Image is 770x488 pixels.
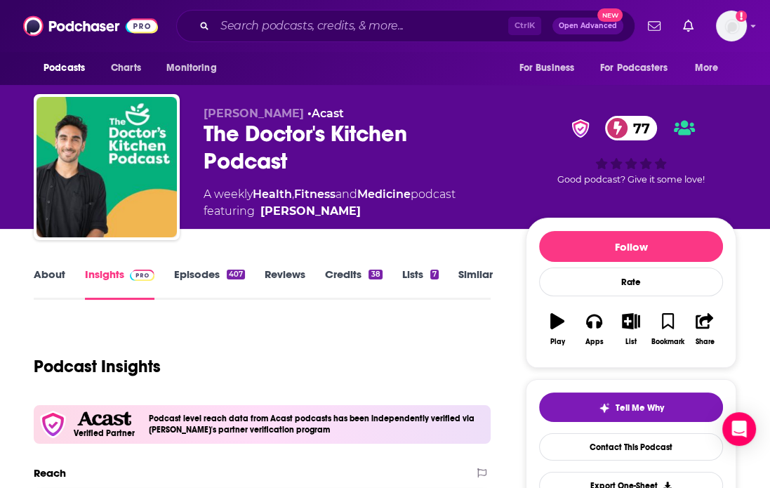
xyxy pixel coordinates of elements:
[591,55,688,81] button: open menu
[677,14,699,38] a: Show notifications dropdown
[430,270,439,279] div: 7
[625,338,637,346] div: List
[260,203,361,220] a: Dr. Rupy Aujla
[34,466,66,480] h2: Reach
[85,268,154,300] a: InsightsPodchaser Pro
[695,338,714,346] div: Share
[642,14,666,38] a: Show notifications dropdown
[736,11,747,22] svg: Add a profile image
[585,338,604,346] div: Apps
[559,22,617,29] span: Open Advanced
[357,187,411,201] a: Medicine
[336,187,357,201] span: and
[508,17,541,35] span: Ctrl K
[111,58,141,78] span: Charts
[227,270,245,279] div: 407
[539,433,723,461] a: Contact This Podcast
[605,116,657,140] a: 77
[526,107,736,194] div: verified Badge77Good podcast? Give it some love!
[458,268,493,300] a: Similar
[77,411,131,426] img: Acast
[157,55,234,81] button: open menu
[166,58,216,78] span: Monitoring
[695,58,719,78] span: More
[552,18,623,34] button: Open AdvancedNew
[716,11,747,41] span: Logged in as Ashley_Beenen
[74,429,135,437] h5: Verified Partner
[292,187,294,201] span: ,
[204,203,456,220] span: featuring
[716,11,747,41] button: Show profile menu
[576,304,612,355] button: Apps
[539,304,576,355] button: Play
[557,174,705,185] span: Good podcast? Give it some love!
[616,402,664,414] span: Tell Me Why
[509,55,592,81] button: open menu
[600,58,668,78] span: For Podcasters
[619,116,657,140] span: 77
[102,55,150,81] a: Charts
[44,58,85,78] span: Podcasts
[722,412,756,446] div: Open Intercom Messenger
[176,10,635,42] div: Search podcasts, credits, & more...
[599,402,610,414] img: tell me why sparkle
[23,13,158,39] img: Podchaser - Follow, Share and Rate Podcasts
[294,187,336,201] a: Fitness
[325,268,382,300] a: Credits38
[539,268,723,296] div: Rate
[369,270,382,279] div: 38
[34,268,65,300] a: About
[204,186,456,220] div: A weekly podcast
[312,107,344,120] a: Acast
[34,55,103,81] button: open menu
[265,268,305,300] a: Reviews
[597,8,623,22] span: New
[34,356,161,377] h1: Podcast Insights
[550,338,565,346] div: Play
[716,11,747,41] img: User Profile
[215,15,508,37] input: Search podcasts, credits, & more...
[685,55,736,81] button: open menu
[130,270,154,281] img: Podchaser Pro
[539,393,723,422] button: tell me why sparkleTell Me Why
[402,268,439,300] a: Lists7
[539,231,723,262] button: Follow
[651,338,684,346] div: Bookmark
[39,411,67,438] img: verfied icon
[649,304,686,355] button: Bookmark
[36,97,177,237] img: The Doctor's Kitchen Podcast
[307,107,344,120] span: •
[567,119,594,138] img: verified Badge
[149,414,485,435] h4: Podcast level reach data from Acast podcasts has been independently verified via [PERSON_NAME]'s ...
[519,58,574,78] span: For Business
[613,304,649,355] button: List
[686,304,723,355] button: Share
[204,107,304,120] span: [PERSON_NAME]
[253,187,292,201] a: Health
[174,268,245,300] a: Episodes407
